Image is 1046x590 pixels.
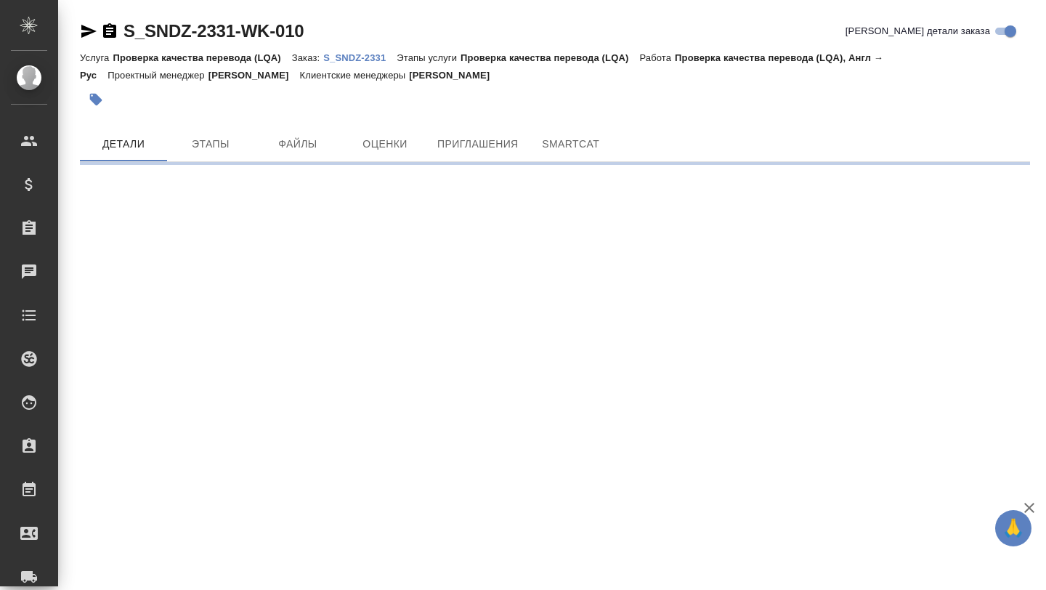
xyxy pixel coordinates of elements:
[80,52,113,63] p: Услуга
[123,21,304,41] a: S_SNDZ-2331-WK-010
[113,52,291,63] p: Проверка качества перевода (LQA)
[461,52,639,63] p: Проверка качества перевода (LQA)
[80,23,97,40] button: Скопировать ссылку для ЯМессенджера
[176,135,246,153] span: Этапы
[263,135,333,153] span: Файлы
[89,135,158,153] span: Детали
[292,52,323,63] p: Заказ:
[300,70,410,81] p: Клиентские менеджеры
[1001,513,1026,543] span: 🙏
[101,23,118,40] button: Скопировать ссылку
[639,52,675,63] p: Работа
[350,135,420,153] span: Оценки
[397,52,461,63] p: Этапы услуги
[323,51,397,63] a: S_SNDZ-2331
[208,70,300,81] p: [PERSON_NAME]
[80,84,112,116] button: Добавить тэг
[108,70,208,81] p: Проектный менеджер
[995,510,1031,546] button: 🙏
[536,135,606,153] span: SmartCat
[437,135,519,153] span: Приглашения
[409,70,500,81] p: [PERSON_NAME]
[846,24,990,39] span: [PERSON_NAME] детали заказа
[323,52,397,63] p: S_SNDZ-2331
